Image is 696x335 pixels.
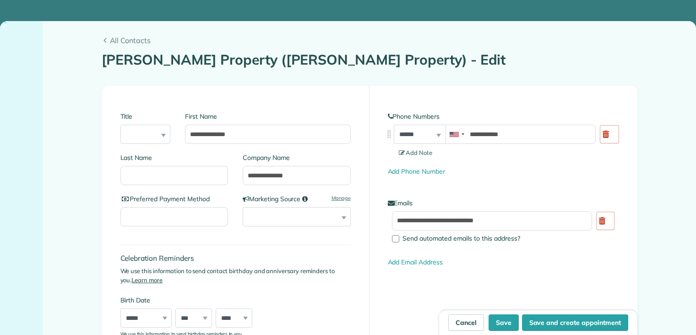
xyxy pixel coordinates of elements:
label: Company Name [243,153,351,162]
button: Save and create appointment [522,314,628,331]
span: Add Note [399,149,433,156]
a: All Contacts [102,35,637,46]
a: Learn more [131,276,163,284]
a: Cancel [448,314,484,331]
label: Emails [388,198,619,208]
label: Last Name [120,153,228,162]
label: Title [120,112,171,121]
a: Manage [332,194,351,202]
div: United States: +1 [446,125,467,143]
label: Phone Numbers [388,112,619,121]
img: drag_indicator-119b368615184ecde3eda3c64c821f6cf29d3e2b97b89ee44bc31753036683e5.png [384,129,394,139]
h1: [PERSON_NAME] Property ([PERSON_NAME] Property) - Edit [102,52,637,67]
label: First Name [185,112,350,121]
h4: Celebration Reminders [120,254,351,262]
a: Add Email Address [388,258,443,266]
button: Save [489,314,519,331]
label: Marketing Source [243,194,351,203]
p: We use this information to send contact birthday and anniversary reminders to you. [120,267,351,285]
label: Birth Date [120,296,274,305]
span: Send automated emails to this address? [402,234,520,242]
span: All Contacts [110,35,637,46]
label: Preferred Payment Method [120,194,228,203]
a: Add Phone Number [388,167,445,176]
